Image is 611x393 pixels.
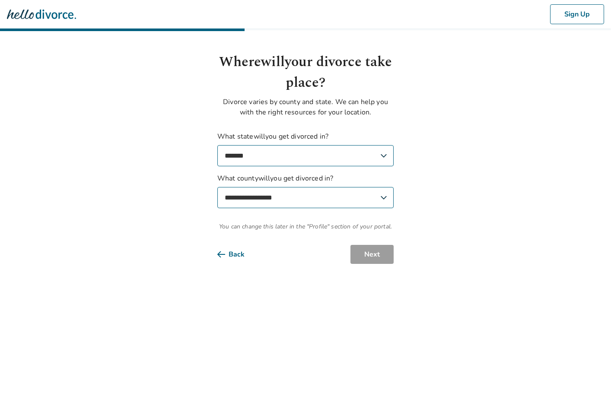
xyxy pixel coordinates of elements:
select: What statewillyou get divorced in? [217,145,394,166]
p: Divorce varies by county and state. We can help you with the right resources for your location. [217,97,394,117]
label: What state will you get divorced in? [217,131,394,166]
iframe: Chat Widget [568,352,611,393]
img: Hello Divorce Logo [7,6,76,23]
button: Back [217,245,258,264]
span: You can change this later in the "Profile" section of your portal. [217,222,394,231]
div: Widget de chat [568,352,611,393]
button: Next [350,245,394,264]
select: What countywillyou get divorced in? [217,187,394,208]
h1: Where will your divorce take place? [217,52,394,93]
button: Sign Up [550,4,604,24]
label: What county will you get divorced in? [217,173,394,208]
